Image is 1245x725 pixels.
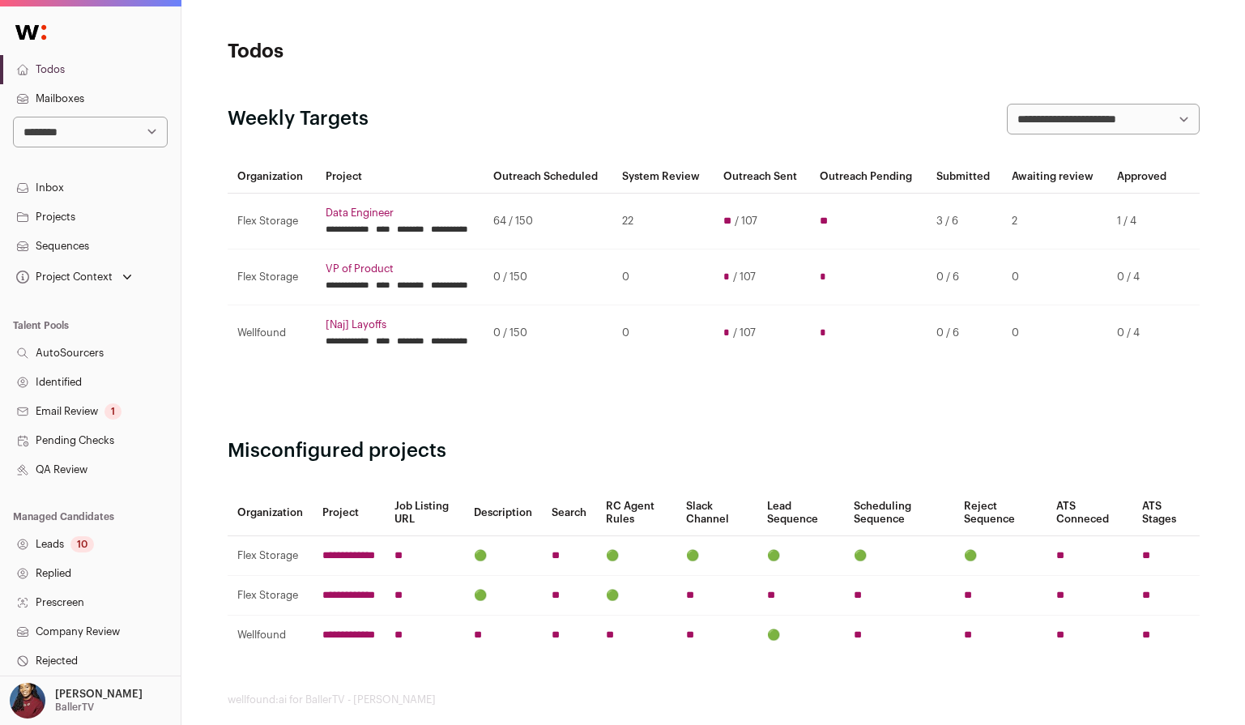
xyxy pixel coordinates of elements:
[596,536,676,576] td: 🟢
[228,490,313,536] th: Organization
[326,207,475,220] a: Data Engineer
[55,688,143,701] p: [PERSON_NAME]
[228,106,369,132] h2: Weekly Targets
[954,490,1047,536] th: Reject Sequence
[1047,490,1132,536] th: ATS Conneced
[313,490,385,536] th: Project
[326,262,475,275] a: VP of Product
[542,490,596,536] th: Search
[228,693,1200,706] footer: wellfound:ai for BallerTV - [PERSON_NAME]
[757,536,844,576] td: 🟢
[1107,160,1179,194] th: Approved
[844,536,954,576] td: 🟢
[676,490,757,536] th: Slack Channel
[1002,160,1107,194] th: Awaiting review
[228,305,316,361] td: Wellfound
[228,616,313,655] td: Wellfound
[385,490,465,536] th: Job Listing URL
[228,536,313,576] td: Flex Storage
[810,160,926,194] th: Outreach Pending
[1107,249,1179,305] td: 0 / 4
[464,490,542,536] th: Description
[228,160,316,194] th: Organization
[1002,305,1107,361] td: 0
[484,249,612,305] td: 0 / 150
[733,326,756,339] span: / 107
[612,160,714,194] th: System Review
[326,318,475,331] a: [Naj] Layoffs
[844,490,954,536] th: Scheduling Sequence
[316,160,484,194] th: Project
[1107,194,1179,249] td: 1 / 4
[13,271,113,284] div: Project Context
[1107,305,1179,361] td: 0 / 4
[464,536,542,576] td: 🟢
[757,490,844,536] th: Lead Sequence
[228,249,316,305] td: Flex Storage
[927,305,1003,361] td: 0 / 6
[612,249,714,305] td: 0
[1132,490,1200,536] th: ATS Stages
[13,266,135,288] button: Open dropdown
[927,160,1003,194] th: Submitted
[596,576,676,616] td: 🟢
[757,616,844,655] td: 🟢
[714,160,810,194] th: Outreach Sent
[6,16,55,49] img: Wellfound
[55,701,94,714] p: BallerTV
[484,305,612,361] td: 0 / 150
[70,536,94,552] div: 10
[1002,249,1107,305] td: 0
[927,194,1003,249] td: 3 / 6
[228,39,552,65] h1: Todos
[612,194,714,249] td: 22
[484,160,612,194] th: Outreach Scheduled
[10,683,45,719] img: 10010497-medium_jpg
[1002,194,1107,249] td: 2
[954,536,1047,576] td: 🟢
[484,194,612,249] td: 64 / 150
[735,215,757,228] span: / 107
[228,576,313,616] td: Flex Storage
[104,403,122,420] div: 1
[676,536,757,576] td: 🟢
[612,305,714,361] td: 0
[596,490,676,536] th: RC Agent Rules
[228,194,316,249] td: Flex Storage
[733,271,756,284] span: / 107
[228,438,1200,464] h2: Misconfigured projects
[464,576,542,616] td: 🟢
[927,249,1003,305] td: 0 / 6
[6,683,146,719] button: Open dropdown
